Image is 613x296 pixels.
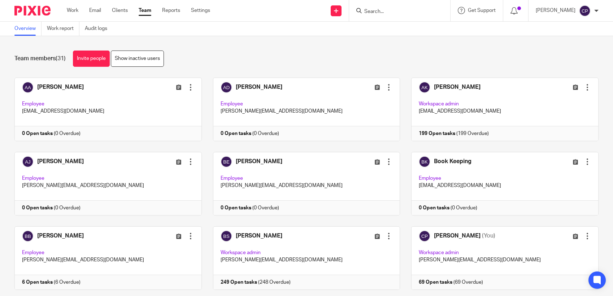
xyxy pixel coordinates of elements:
[536,7,575,14] p: [PERSON_NAME]
[162,7,180,14] a: Reports
[14,6,51,16] img: Pixie
[47,22,79,36] a: Work report
[73,51,110,67] a: Invite people
[85,22,113,36] a: Audit logs
[112,7,128,14] a: Clients
[89,7,101,14] a: Email
[364,9,429,15] input: Search
[191,7,210,14] a: Settings
[139,7,151,14] a: Team
[111,51,164,67] a: Show inactive users
[56,56,66,61] span: (31)
[468,8,496,13] span: Get Support
[14,22,42,36] a: Overview
[14,55,66,62] h1: Team members
[579,5,591,17] img: svg%3E
[67,7,78,14] a: Work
